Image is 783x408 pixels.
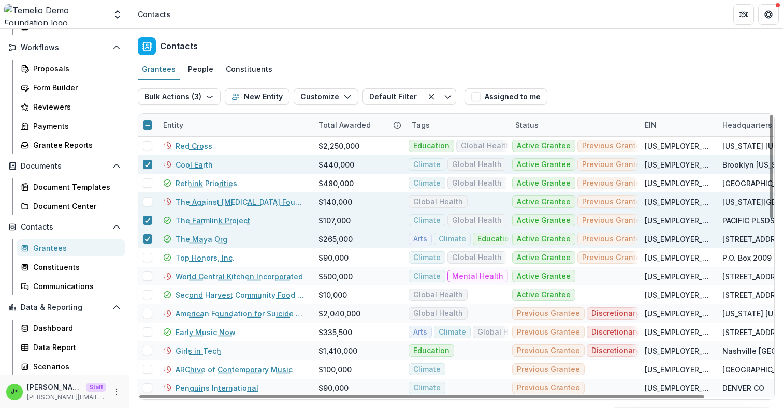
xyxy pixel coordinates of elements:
div: Total Awarded [312,114,405,136]
button: Default Filter [363,88,423,105]
div: [US_EMPLOYER_IDENTIFICATION_NUMBER] [645,327,710,338]
div: [US_EMPLOYER_IDENTIFICATION_NUMBER] [645,271,710,282]
div: $265,000 [318,234,353,245]
div: Communications [33,281,117,292]
span: Climate [413,216,441,225]
div: [US_EMPLOYER_IDENTIFICATION_NUMBER] [645,308,710,319]
div: EIN [639,114,716,136]
div: Status [509,114,639,136]
button: Bulk Actions (3) [138,88,221,105]
a: Cool Earth [176,159,213,170]
div: Scenarios [33,361,117,372]
p: [PERSON_NAME][EMAIL_ADDRESS][DOMAIN_NAME] [27,392,106,402]
span: Active Grantee [517,179,571,188]
a: Payments [17,117,125,134]
div: $10,000 [318,290,347,300]
a: Form Builder [17,79,125,96]
span: Previous Grantee [582,160,645,169]
span: Discretionary payment recipient [591,309,707,318]
div: Document Templates [33,182,117,192]
span: Global Health [461,142,511,150]
div: $100,000 [318,364,352,375]
span: Global Health [452,216,502,225]
span: Workflows [21,43,108,52]
a: The Farmlink Project [176,215,250,226]
div: $1,410,000 [318,345,357,356]
span: Active Grantee [517,291,571,299]
span: Previous Grantee [582,216,645,225]
span: Active Grantee [517,235,571,244]
div: Tags [405,119,436,130]
span: Documents [21,162,108,171]
span: Discretionary payment recipient [591,328,707,337]
div: [US_EMPLOYER_IDENTIFICATION_NUMBER] [645,234,710,245]
span: Data & Reporting [21,303,108,312]
div: Payments [33,120,117,131]
div: Headquarters [716,119,778,130]
a: Second Harvest Community Food Bank [176,290,306,300]
button: Open Workflows [4,39,125,56]
div: Entity [157,114,312,136]
div: $90,000 [318,252,349,263]
div: $335,500 [318,327,352,338]
a: Top Honors, Inc. [176,252,235,263]
div: Proposals [33,63,117,74]
div: $90,000 [318,383,349,394]
div: People [184,62,218,77]
span: Global Health [477,328,527,337]
h2: Contacts [160,41,198,51]
span: Previous Grantee [582,179,645,188]
a: The Against [MEDICAL_DATA] Foundation [176,197,306,207]
a: ARChive of Contemporary Music [176,364,293,375]
span: Climate [413,384,441,392]
a: Document Center [17,198,125,215]
div: $2,040,000 [318,308,360,319]
span: Education [413,142,450,150]
div: $107,000 [318,215,351,226]
a: Scenarios [17,358,125,375]
a: Dashboard [17,320,125,337]
span: Global Health [452,253,502,262]
a: Proposals [17,60,125,77]
div: DENVER CO [722,383,764,394]
a: Document Templates [17,178,125,195]
a: Grantees [138,59,180,80]
div: [US_EMPLOYER_IDENTIFICATION_NUMBER] [645,290,710,300]
span: Arts [413,235,427,244]
div: Entity [157,119,190,130]
span: Climate [413,253,441,262]
span: Active Grantee [517,253,571,262]
div: Constituents [222,62,277,77]
span: Climate [413,272,441,281]
div: Data Report [33,342,117,353]
div: $440,000 [318,159,354,170]
a: Grantee Reports [17,137,125,154]
div: Grantees [33,243,117,253]
div: Tags [405,114,509,136]
div: [US_EMPLOYER_IDENTIFICATION_NUMBER] [645,215,710,226]
div: Document Center [33,201,117,211]
button: Toggle menu [440,88,456,105]
div: Total Awarded [312,119,377,130]
div: [US_EMPLOYER_IDENTIFICATION_NUMBER] [645,141,710,152]
div: [US_EMPLOYER_IDENTIFICATION_NUMBER] [645,159,710,170]
button: Customize [294,88,358,105]
div: $2,250,000 [318,141,359,152]
button: Open entity switcher [110,4,125,25]
a: Red Cross [176,141,212,152]
button: Open Contacts [4,219,125,235]
a: People [184,59,218,80]
span: Previous Grantee [517,365,580,374]
nav: breadcrumb [134,7,175,22]
button: Open Documents [4,158,125,174]
a: Constituents [17,259,125,276]
div: Grantees [138,62,180,77]
div: $140,000 [318,197,352,207]
span: Previous Grantee [582,142,645,150]
div: Reviewers [33,101,117,112]
p: Staff [86,383,106,392]
a: Girls in Tech [176,345,221,356]
span: Previous Grantee [517,328,580,337]
span: Global Health [452,160,502,169]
